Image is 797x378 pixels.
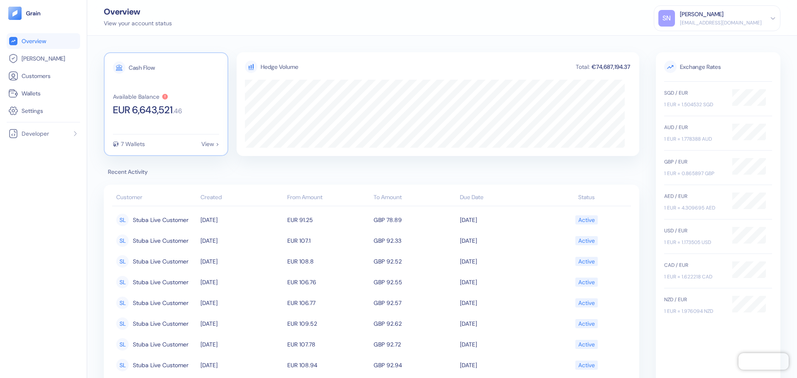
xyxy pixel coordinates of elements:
[8,7,22,20] img: logo-tablet-V2.svg
[285,272,372,293] td: EUR 106.76
[285,251,372,272] td: EUR 108.8
[664,239,724,246] div: 1 EUR = 1.173505 USD
[578,337,595,351] div: Active
[285,313,372,334] td: EUR 109.52
[372,293,458,313] td: GBP 92.57
[664,307,724,315] div: 1 EUR = 1.976094 NZD
[372,251,458,272] td: GBP 92.52
[664,204,724,212] div: 1 EUR = 4.309695 AED
[8,71,78,81] a: Customers
[575,64,591,70] div: Total:
[664,101,724,108] div: 1 EUR = 1.504532 SGD
[116,276,129,288] div: SL
[458,334,544,355] td: [DATE]
[578,296,595,310] div: Active
[104,168,639,176] span: Recent Activity
[116,214,129,226] div: SL
[285,355,372,376] td: EUR 108.94
[104,19,172,28] div: View your account status
[458,293,544,313] td: [DATE]
[8,106,78,116] a: Settings
[133,358,188,372] span: Stuba Live Customer
[198,293,285,313] td: [DATE]
[133,275,188,289] span: Stuba Live Customer
[547,193,627,202] div: Status
[372,190,458,206] th: To Amount
[22,89,41,98] span: Wallets
[578,254,595,268] div: Active
[121,141,145,147] div: 7 Wallets
[8,88,78,98] a: Wallets
[22,72,51,80] span: Customers
[578,358,595,372] div: Active
[285,210,372,230] td: EUR 91.25
[458,251,544,272] td: [DATE]
[285,230,372,251] td: EUR 107.1
[133,254,188,268] span: Stuba Live Customer
[372,334,458,355] td: GBP 92.72
[116,234,129,247] div: SL
[664,227,724,234] div: USD / EUR
[664,170,724,177] div: 1 EUR = 0.865897 GBP
[104,7,172,16] div: Overview
[578,213,595,227] div: Active
[198,251,285,272] td: [DATE]
[458,313,544,334] td: [DATE]
[458,190,544,206] th: Due Date
[458,272,544,293] td: [DATE]
[285,334,372,355] td: EUR 107.78
[22,107,43,115] span: Settings
[112,190,198,206] th: Customer
[680,19,762,27] div: [EMAIL_ADDRESS][DOMAIN_NAME]
[372,355,458,376] td: GBP 92.94
[372,313,458,334] td: GBP 92.62
[116,297,129,309] div: SL
[133,234,188,248] span: Stuba Live Customer
[458,355,544,376] td: [DATE]
[372,272,458,293] td: GBP 92.55
[664,61,772,73] span: Exchange Rates
[664,158,724,166] div: GBP / EUR
[372,210,458,230] td: GBP 78.89
[201,141,219,147] div: View >
[664,273,724,280] div: 1 EUR = 1.622218 CAD
[458,210,544,230] td: [DATE]
[129,65,155,71] div: Cash Flow
[664,296,724,303] div: NZD / EUR
[113,93,169,100] button: Available Balance
[664,124,724,131] div: AUD / EUR
[664,89,724,97] div: SGD / EUR
[372,230,458,251] td: GBP 92.33
[116,359,129,371] div: SL
[664,135,724,143] div: 1 EUR = 1.778388 AUD
[198,272,285,293] td: [DATE]
[198,334,285,355] td: [DATE]
[8,36,78,46] a: Overview
[664,193,724,200] div: AED / EUR
[116,317,129,330] div: SL
[133,213,188,227] span: Stuba Live Customer
[113,94,159,100] div: Available Balance
[578,234,595,248] div: Active
[26,10,41,16] img: logo
[22,54,65,63] span: [PERSON_NAME]
[658,10,675,27] div: SN
[198,230,285,251] td: [DATE]
[8,54,78,63] a: [PERSON_NAME]
[133,317,188,331] span: Stuba Live Customer
[198,190,285,206] th: Created
[680,10,724,19] div: [PERSON_NAME]
[578,275,595,289] div: Active
[738,353,789,370] iframe: Chatra live chat
[591,64,631,70] div: €74,687,194.37
[261,63,298,71] div: Hedge Volume
[22,129,49,138] span: Developer
[198,313,285,334] td: [DATE]
[113,105,173,115] span: EUR 6,643,521
[22,37,46,45] span: Overview
[198,355,285,376] td: [DATE]
[133,296,188,310] span: Stuba Live Customer
[578,317,595,331] div: Active
[285,293,372,313] td: EUR 106.77
[173,108,182,115] span: . 46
